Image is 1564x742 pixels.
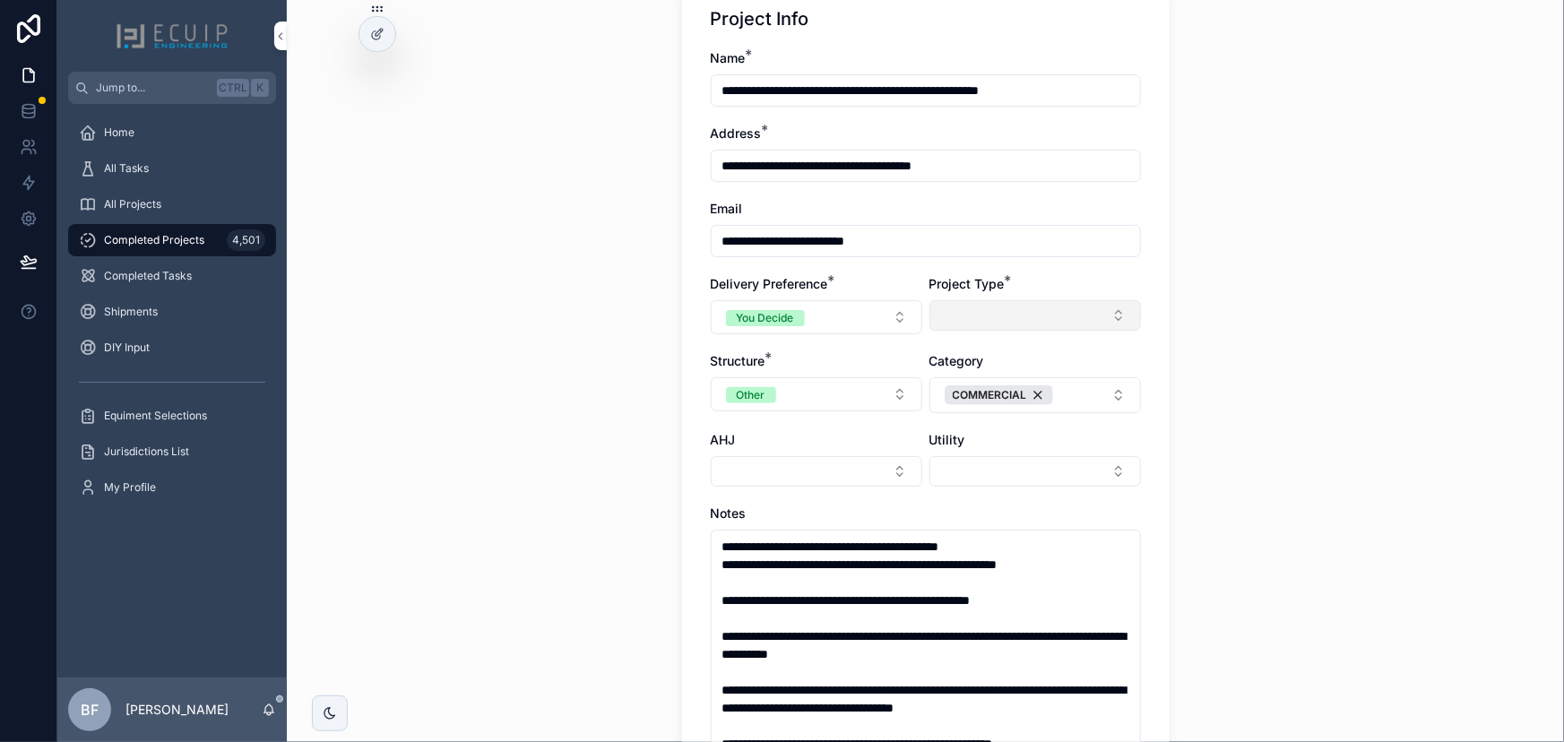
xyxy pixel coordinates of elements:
span: Home [104,125,134,140]
a: My Profile [68,471,276,504]
a: Home [68,116,276,149]
span: Address [711,125,762,141]
button: Select Button [929,377,1141,413]
span: Structure [711,353,765,368]
span: Notes [711,505,747,521]
a: Completed Tasks [68,260,276,292]
div: scrollable content [57,104,287,527]
img: App logo [116,22,229,50]
div: Other [737,387,765,403]
span: Jurisdictions List [104,444,189,459]
button: Select Button [711,300,922,334]
span: Equiment Selections [104,409,207,423]
span: Delivery Preference [711,276,828,291]
span: Utility [929,432,965,447]
a: DIY Input [68,332,276,364]
span: DIY Input [104,341,150,355]
span: Shipments [104,305,158,319]
a: All Projects [68,188,276,220]
span: Name [711,50,746,65]
button: Jump to...CtrlK [68,72,276,104]
span: Jump to... [96,81,210,95]
div: 4,501 [227,229,265,251]
a: Jurisdictions List [68,436,276,468]
button: Select Button [711,377,922,411]
a: Completed Projects4,501 [68,224,276,256]
a: Equiment Selections [68,400,276,432]
span: Project Type [929,276,1005,291]
span: Ctrl [217,79,249,97]
span: All Tasks [104,161,149,176]
button: Select Button [929,456,1141,487]
span: My Profile [104,480,156,495]
button: Select Button [711,456,922,487]
span: BF [81,699,99,720]
span: AHJ [711,432,736,447]
span: Email [711,201,743,216]
button: Select Button [929,300,1141,331]
p: [PERSON_NAME] [125,701,229,719]
button: Unselect 2 [945,385,1053,405]
span: Completed Projects [104,233,204,247]
a: All Tasks [68,152,276,185]
span: All Projects [104,197,161,211]
div: You Decide [737,310,794,326]
span: K [253,81,267,95]
h1: Project Info [711,6,809,31]
a: Shipments [68,296,276,328]
span: Completed Tasks [104,269,192,283]
span: Category [929,353,984,368]
span: COMMERCIAL [953,388,1027,402]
